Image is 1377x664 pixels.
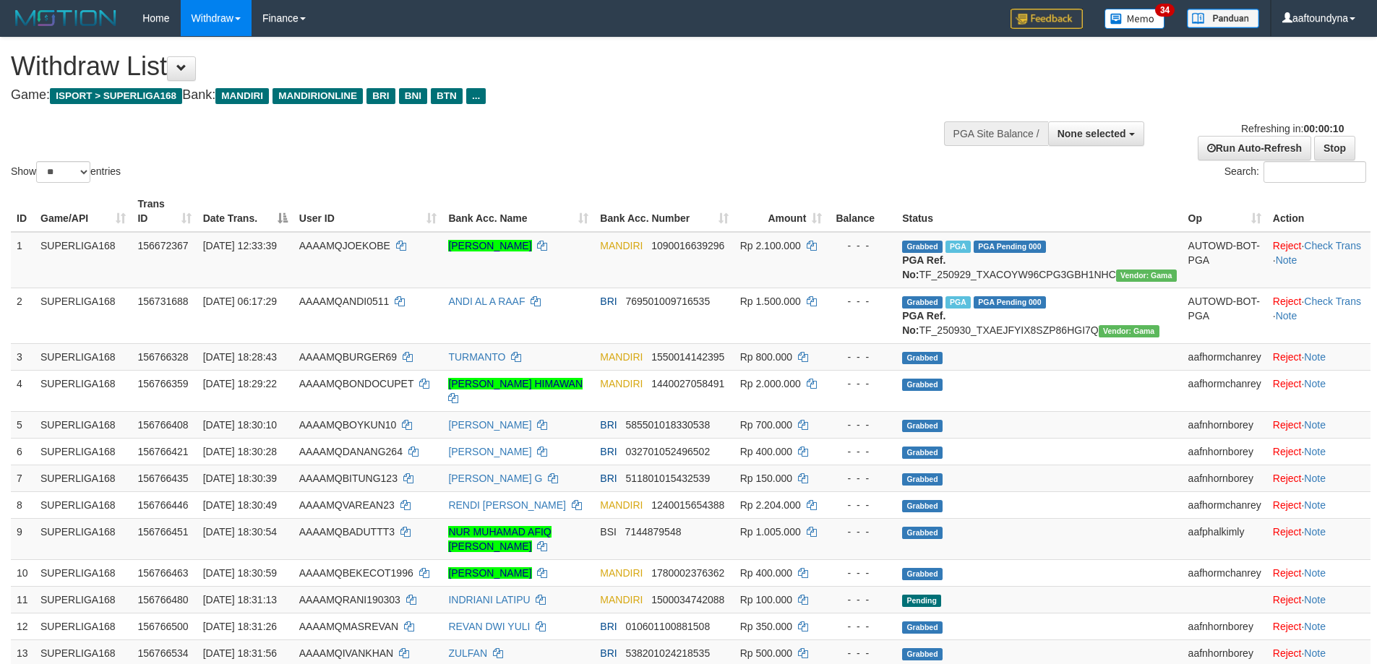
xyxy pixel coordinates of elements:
span: [DATE] 18:30:39 [203,473,277,484]
span: Grabbed [902,568,943,580]
td: aafhormchanrey [1183,343,1267,370]
span: Marked by aafsengchandara [945,241,971,253]
span: Rp 1.005.000 [740,526,801,538]
a: [PERSON_NAME] [448,240,531,251]
td: SUPERLIGA168 [35,586,132,613]
span: [DATE] 18:28:43 [203,351,277,363]
span: Copy 511801015432539 to clipboard [625,473,710,484]
div: - - - [833,376,891,391]
td: · [1267,586,1370,613]
a: NUR MUHAMAD AFIQ [PERSON_NAME] [448,526,551,552]
span: ... [466,88,486,104]
a: ANDI AL A RAAF [448,296,525,307]
span: Rp 400.000 [740,446,792,457]
th: ID [11,191,35,232]
td: AUTOWD-BOT-PGA [1183,288,1267,343]
span: Refreshing in: [1241,123,1344,134]
span: 156766500 [137,621,188,632]
td: SUPERLIGA168 [35,559,132,586]
span: AAAAMQBADUTTT3 [299,526,395,538]
span: AAAAMQVAREAN23 [299,499,395,511]
span: [DATE] 18:30:28 [203,446,277,457]
span: BSI [600,526,617,538]
span: Marked by aafromsomean [945,296,971,309]
span: MANDIRIONLINE [273,88,363,104]
label: Search: [1224,161,1366,183]
span: Copy 010601100881508 to clipboard [625,621,710,632]
div: - - - [833,592,891,607]
a: Reject [1273,567,1302,579]
span: AAAAMQDANANG264 [299,446,403,457]
td: 6 [11,438,35,465]
a: Note [1304,351,1326,363]
a: Stop [1314,136,1355,160]
td: SUPERLIGA168 [35,491,132,518]
span: Grabbed [902,648,943,660]
th: Status [896,191,1182,232]
span: 156766359 [137,378,188,389]
th: User ID: activate to sort column ascending [293,191,443,232]
img: Button%20Memo.svg [1104,9,1165,29]
a: Reject [1273,296,1302,307]
a: Note [1304,378,1326,389]
span: Grabbed [902,352,943,364]
a: [PERSON_NAME] HIMAWAN [448,378,583,389]
a: [PERSON_NAME] G [448,473,542,484]
span: Copy 1780002376362 to clipboard [651,567,724,579]
span: Copy 1500034742088 to clipboard [651,594,724,605]
span: AAAAMQMASREVAN [299,621,398,632]
span: PGA Pending [974,296,1046,309]
span: MANDIRI [600,351,643,363]
span: AAAAMQBEKECOT1996 [299,567,413,579]
span: 156766534 [137,647,188,659]
div: - - - [833,646,891,660]
td: SUPERLIGA168 [35,438,132,465]
td: SUPERLIGA168 [35,613,132,639]
span: Copy 1440027058491 to clipboard [651,378,724,389]
span: Rp 1.500.000 [740,296,801,307]
td: aafnhornborey [1183,438,1267,465]
div: PGA Site Balance / [944,121,1048,146]
td: aafhormchanrey [1183,491,1267,518]
span: [DATE] 18:30:49 [203,499,277,511]
a: Reject [1273,647,1302,659]
a: TURMANTO [448,351,505,363]
span: 156766421 [137,446,188,457]
a: REVAN DWI YULI [448,621,530,632]
th: Bank Acc. Name: activate to sort column ascending [442,191,594,232]
span: AAAAMQJOEKOBE [299,240,390,251]
a: Note [1276,254,1297,266]
td: · [1267,343,1370,370]
a: Reject [1273,240,1302,251]
span: Copy 7144879548 to clipboard [625,526,682,538]
a: Reject [1273,351,1302,363]
td: 8 [11,491,35,518]
a: Note [1304,594,1326,605]
a: [PERSON_NAME] [448,446,531,457]
a: ZULFAN [448,647,487,659]
select: Showentries [36,161,90,183]
td: SUPERLIGA168 [35,518,132,559]
div: - - - [833,418,891,432]
span: ISPORT > SUPERLIGA168 [50,88,182,104]
td: 5 [11,411,35,438]
a: Reject [1273,446,1302,457]
a: Check Trans [1304,296,1361,307]
span: PGA Pending [974,241,1046,253]
img: Feedback.jpg [1011,9,1083,29]
span: Vendor URL: https://trx31.1velocity.biz [1116,270,1177,282]
td: · [1267,370,1370,411]
td: · [1267,559,1370,586]
a: Reject [1273,419,1302,431]
span: BRI [600,647,617,659]
span: [DATE] 12:33:39 [203,240,277,251]
span: Copy 1090016639296 to clipboard [651,240,724,251]
span: AAAAMQBOYKUN10 [299,419,397,431]
span: AAAAMQRANI190303 [299,594,400,605]
th: Balance [828,191,896,232]
td: SUPERLIGA168 [35,370,132,411]
th: Trans ID: activate to sort column ascending [132,191,197,232]
th: Game/API: activate to sort column ascending [35,191,132,232]
img: panduan.png [1187,9,1259,28]
td: · [1267,518,1370,559]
